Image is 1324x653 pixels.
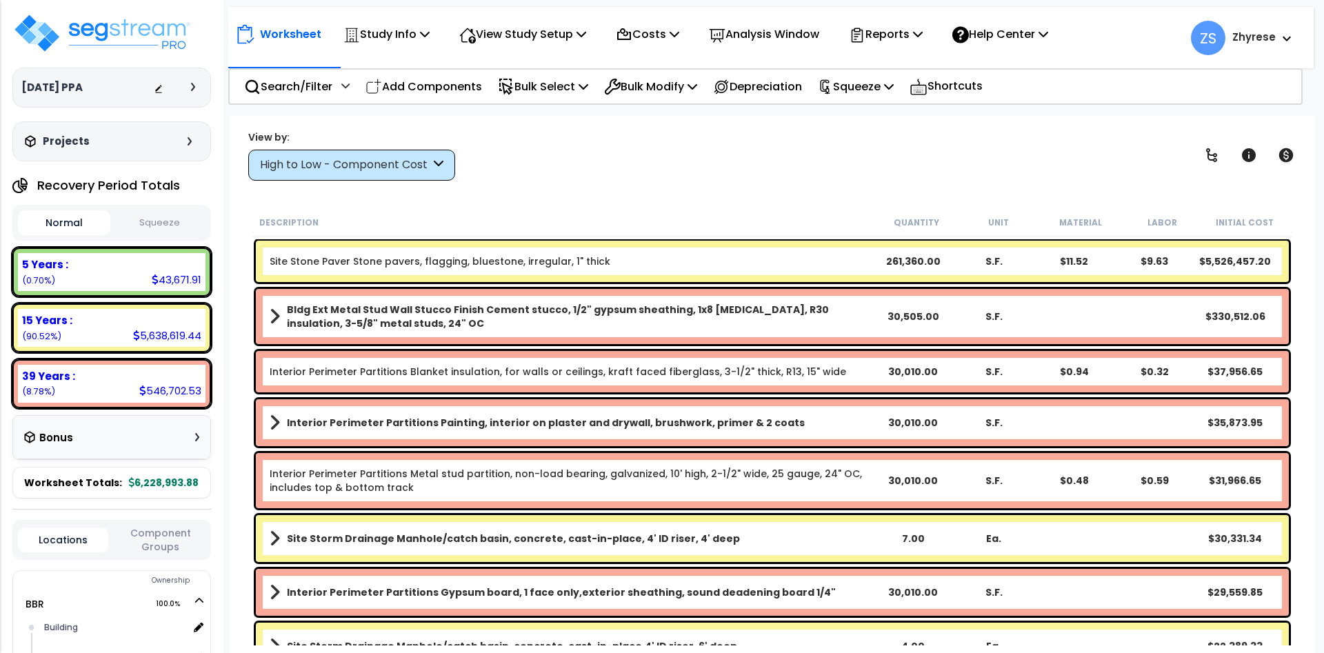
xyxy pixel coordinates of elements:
[18,528,108,552] button: Locations
[1195,416,1276,430] div: $35,873.95
[1216,217,1274,228] small: Initial Cost
[260,157,430,173] div: High to Low - Component Cost
[43,134,90,148] h3: Projects
[26,597,44,611] a: BBR 100.0%
[287,532,740,545] b: Site Storm Drainage Manhole/catch basin, concrete, cast-in-place, 4' ID riser, 4' deep
[1195,254,1276,268] div: $5,526,457.20
[498,77,588,96] p: Bulk Select
[24,476,122,490] span: Worksheet Totals:
[358,70,490,103] div: Add Components
[873,585,954,599] div: 30,010.00
[954,416,1034,430] div: S.F.
[270,254,610,268] a: Individual Item
[244,77,332,96] p: Search/Filter
[12,12,192,54] img: logo_pro_r.png
[270,413,873,432] a: Assembly Title
[954,310,1034,323] div: S.F.
[873,416,954,430] div: 30,010.00
[954,532,1034,545] div: Ea.
[1195,532,1276,545] div: $30,331.34
[1034,254,1114,268] div: $11.52
[18,210,110,235] button: Normal
[152,272,201,287] div: 43,671.91
[954,585,1034,599] div: S.F.
[954,365,1034,379] div: S.F.
[459,25,586,43] p: View Study Setup
[954,254,1034,268] div: S.F.
[954,474,1034,488] div: S.F.
[270,303,873,330] a: Assembly Title
[115,525,205,554] button: Component Groups
[248,130,455,144] div: View by:
[41,619,188,636] div: Building
[894,217,939,228] small: Quantity
[22,257,68,272] b: 5 Years :
[270,583,873,602] a: Assembly Title
[156,596,192,612] span: 100.0%
[873,365,954,379] div: 30,010.00
[604,77,697,96] p: Bulk Modify
[270,529,873,548] a: Assembly Title
[22,330,61,342] small: 90.52215411712686%
[287,303,873,330] b: Bldg Ext Metal Stud Wall Stucco Finish Cement stucco, 1/2" gypsum sheathing, 1x8 [MEDICAL_DATA], ...
[873,254,954,268] div: 261,360.00
[988,217,1009,228] small: Unit
[849,25,923,43] p: Reports
[260,25,321,43] p: Worksheet
[873,639,954,653] div: 4.00
[41,572,210,589] div: Ownership
[873,310,954,323] div: 30,505.00
[709,25,819,43] p: Analysis Window
[1114,365,1195,379] div: $0.32
[139,383,201,398] div: 546,702.53
[259,217,319,228] small: Description
[954,639,1034,653] div: Ea.
[818,77,894,96] p: Squeeze
[129,476,199,490] b: 6,228,993.88
[873,474,954,488] div: 30,010.00
[1195,474,1276,488] div: $31,966.65
[287,416,805,430] b: Interior Perimeter Partitions Painting, interior on plaster and drywall, brushwork, primer & 2 coats
[952,25,1048,43] p: Help Center
[1034,365,1114,379] div: $0.94
[1114,254,1195,268] div: $9.63
[287,639,737,653] b: Site Storm Drainage Manhole/catch basin, concrete, cast-in-place,4' ID riser, 6' deep
[1195,365,1276,379] div: $37,956.65
[270,467,873,494] a: Individual Item
[287,585,836,599] b: Interior Perimeter Partitions Gypsum board, 1 face only,exterior sheathing, sound deadening board...
[1034,474,1114,488] div: $0.48
[21,81,83,94] h3: [DATE] PPA
[705,70,810,103] div: Depreciation
[22,385,55,397] small: 8.776738916943678%
[1147,217,1177,228] small: Labor
[22,369,75,383] b: 39 Years :
[616,25,679,43] p: Costs
[1195,585,1276,599] div: $29,559.85
[365,77,482,96] p: Add Components
[1114,474,1195,488] div: $0.59
[343,25,430,43] p: Study Info
[133,328,201,343] div: 5,638,619.44
[1195,639,1276,653] div: $22,389.33
[902,70,990,103] div: Shortcuts
[1195,310,1276,323] div: $330,512.06
[910,77,983,97] p: Shortcuts
[39,432,73,444] h3: Bonus
[713,77,802,96] p: Depreciation
[22,313,72,328] b: 15 Years :
[873,532,954,545] div: 7.00
[37,179,180,192] h4: Recovery Period Totals
[22,274,55,286] small: 0.701106965929464%
[1191,21,1225,55] span: ZS
[1059,217,1102,228] small: Material
[270,365,846,379] a: Individual Item
[1232,30,1276,44] b: Zhyrese
[114,211,206,235] button: Squeeze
